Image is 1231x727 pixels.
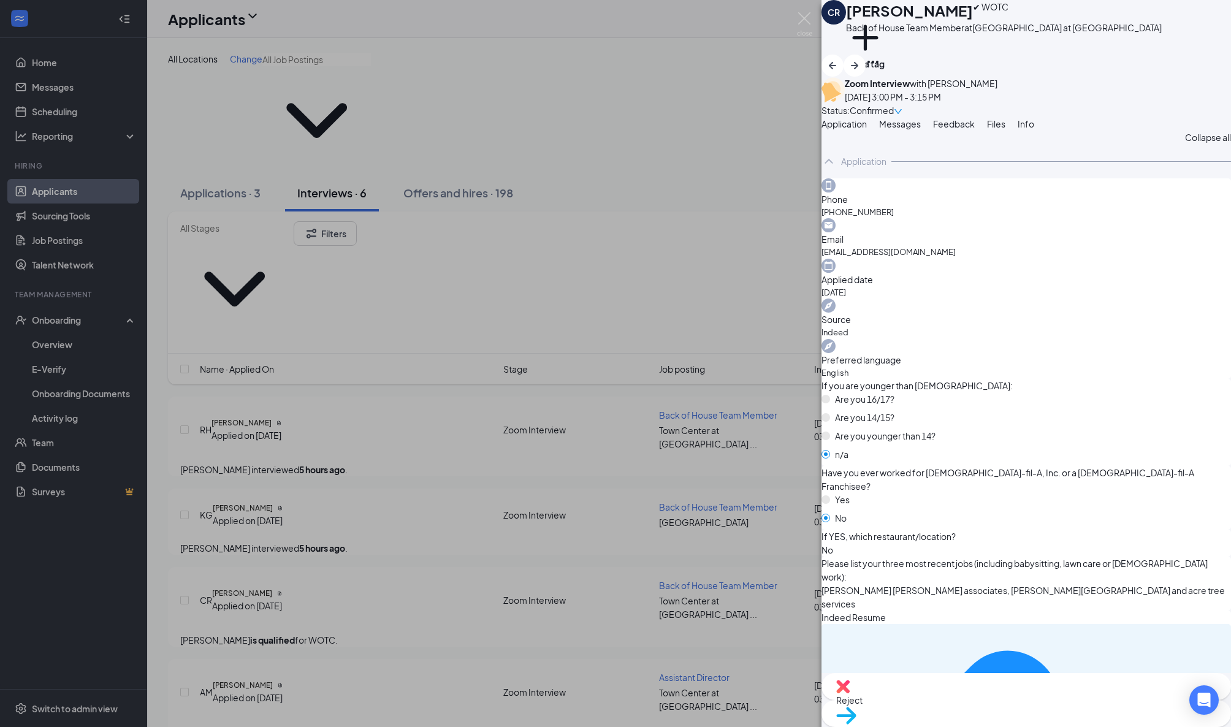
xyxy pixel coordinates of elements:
[821,154,836,169] svg: ChevronUp
[987,118,1005,129] span: Files
[845,77,997,90] div: with [PERSON_NAME]
[821,379,1013,392] span: If you are younger than [DEMOGRAPHIC_DATA]:
[845,90,997,104] div: [DATE] 3:00 PM - 3:15 PM
[821,246,1231,258] span: [EMAIL_ADDRESS][DOMAIN_NAME]
[821,367,1231,379] span: English
[846,18,885,70] button: PlusAdd a tag
[835,429,936,443] span: Are you younger than 14?
[828,6,840,18] div: CR
[846,18,885,57] svg: Plus
[821,118,867,129] span: Application
[894,107,902,116] span: down
[821,584,1231,611] span: [PERSON_NAME] [PERSON_NAME] associates, [PERSON_NAME][GEOGRAPHIC_DATA] and acre tree services
[836,693,1216,707] span: Reject
[821,557,1231,584] span: Please list your three most recent jobs (including babysitting, lawn care or [DEMOGRAPHIC_DATA] w...
[1018,118,1034,129] span: Info
[821,543,1231,557] span: No
[845,78,910,89] b: Zoom Interview
[850,104,894,117] span: Confirmed
[847,58,862,73] svg: ArrowRight
[821,192,1231,206] span: Phone
[821,104,850,117] div: Status :
[821,273,1231,286] span: Applied date
[821,286,1231,299] span: [DATE]
[844,55,866,77] button: ArrowRight
[821,611,886,624] span: Indeed Resume
[879,118,921,129] span: Messages
[835,511,847,525] span: No
[821,232,1231,246] span: Email
[821,326,1231,338] span: Indeed
[821,466,1231,493] span: Have you ever worked for [DEMOGRAPHIC_DATA]-fil-A, Inc. or a [DEMOGRAPHIC_DATA]-fil-A Franchisee?
[1189,685,1219,715] div: Open Intercom Messenger
[933,118,975,129] span: Feedback
[846,21,1162,34] div: Back of House Team Member at [GEOGRAPHIC_DATA] at [GEOGRAPHIC_DATA]
[821,55,844,77] button: ArrowLeftNew
[821,353,1231,367] span: Preferred language
[1185,131,1231,144] span: Collapse all
[841,155,886,167] div: Application
[835,447,848,461] span: n/a
[835,493,850,506] span: Yes
[821,313,1231,326] span: Source
[821,530,956,543] span: If YES, which restaurant/location?
[821,206,1231,218] span: [PHONE_NUMBER]
[825,58,840,73] svg: ArrowLeftNew
[835,392,894,406] span: Are you 16/17?
[835,411,894,424] span: Are you 14/15?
